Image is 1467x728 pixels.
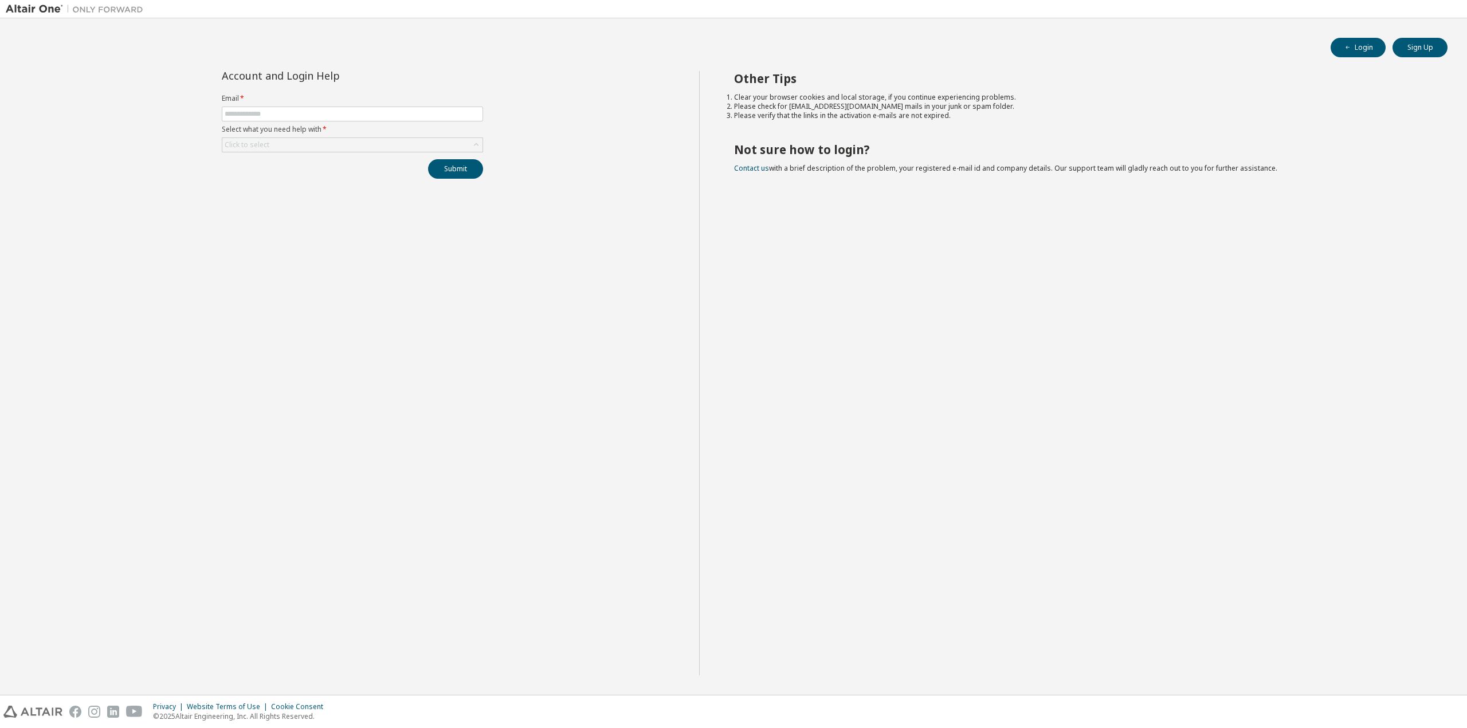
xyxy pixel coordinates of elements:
label: Email [222,94,483,103]
p: © 2025 Altair Engineering, Inc. All Rights Reserved. [153,711,330,721]
button: Sign Up [1393,38,1448,57]
a: Contact us [734,163,769,173]
li: Please check for [EMAIL_ADDRESS][DOMAIN_NAME] mails in your junk or spam folder. [734,102,1427,111]
img: instagram.svg [88,706,100,718]
img: youtube.svg [126,706,143,718]
img: altair_logo.svg [3,706,62,718]
span: with a brief description of the problem, your registered e-mail id and company details. Our suppo... [734,163,1277,173]
h2: Not sure how to login? [734,142,1427,157]
div: Privacy [153,702,187,711]
img: linkedin.svg [107,706,119,718]
li: Clear your browser cookies and local storage, if you continue experiencing problems. [734,93,1427,102]
div: Account and Login Help [222,71,431,80]
img: Altair One [6,3,149,15]
img: facebook.svg [69,706,81,718]
div: Website Terms of Use [187,702,271,711]
button: Submit [428,159,483,179]
li: Please verify that the links in the activation e-mails are not expired. [734,111,1427,120]
div: Click to select [225,140,269,149]
label: Select what you need help with [222,125,483,134]
button: Login [1331,38,1386,57]
div: Click to select [222,138,483,152]
h2: Other Tips [734,71,1427,86]
div: Cookie Consent [271,702,330,711]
